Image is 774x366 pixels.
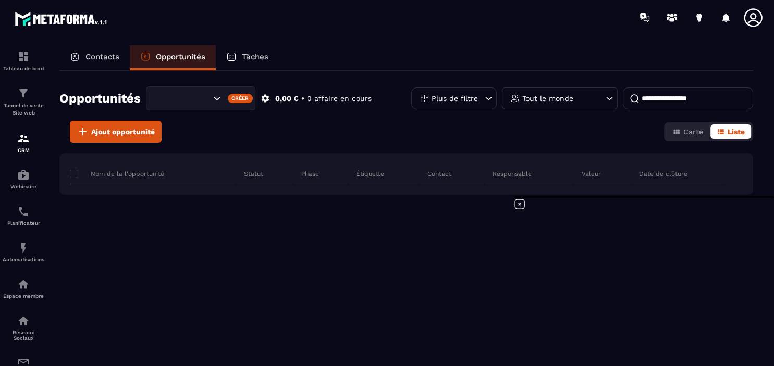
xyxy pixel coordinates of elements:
[17,51,30,63] img: formation
[17,242,30,254] img: automations
[710,124,751,139] button: Liste
[156,52,205,61] p: Opportunités
[356,170,384,178] p: Étiquette
[3,270,44,307] a: automationsautomationsEspace membre
[522,95,573,102] p: Tout le monde
[3,161,44,197] a: automationsautomationsWebinaire
[59,45,130,70] a: Contacts
[683,128,703,136] span: Carte
[15,9,108,28] img: logo
[3,234,44,270] a: automationsautomationsAutomatisations
[492,170,531,178] p: Responsable
[307,94,372,104] p: 0 affaire en cours
[3,293,44,299] p: Espace membre
[301,94,304,104] p: •
[432,95,478,102] p: Plus de filtre
[3,184,44,190] p: Webinaire
[301,170,318,178] p: Phase
[3,220,44,226] p: Planificateur
[17,278,30,291] img: automations
[639,170,687,178] p: Date de clôture
[3,197,44,234] a: schedulerschedulerPlanificateur
[3,257,44,262] p: Automatisations
[728,128,745,136] span: Liste
[228,94,253,103] div: Créer
[427,170,451,178] p: Contact
[17,132,30,145] img: formation
[70,170,164,178] p: Nom de la l'opportunité
[85,52,119,61] p: Contacts
[3,102,44,117] p: Tunnel de vente Site web
[59,88,141,109] h2: Opportunités
[17,314,30,327] img: social-network
[244,170,263,178] p: Statut
[582,170,601,178] p: Valeur
[242,52,268,61] p: Tâches
[275,94,299,104] p: 0,00 €
[130,45,216,70] a: Opportunités
[666,124,709,139] button: Carte
[3,147,44,153] p: CRM
[3,124,44,161] a: formationformationCRM
[3,43,44,79] a: formationformationTableau de bord
[17,205,30,218] img: scheduler
[3,79,44,124] a: formationformationTunnel de vente Site web
[17,87,30,99] img: formation
[70,121,162,143] button: Ajout opportunité
[3,66,44,71] p: Tableau de bord
[3,330,44,341] p: Réseaux Sociaux
[3,307,44,349] a: social-networksocial-networkRéseaux Sociaux
[216,45,279,70] a: Tâches
[91,127,155,137] span: Ajout opportunité
[17,169,30,181] img: automations
[146,86,255,110] div: Search for option
[155,93,211,104] input: Search for option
